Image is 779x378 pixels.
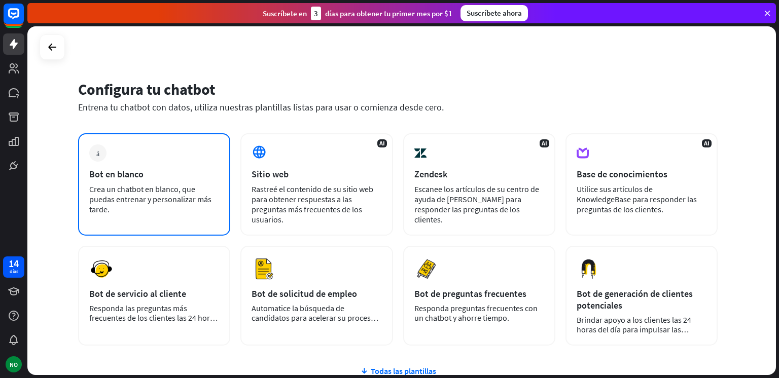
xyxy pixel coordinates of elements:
[577,315,691,344] font: Brindar apoyo a los clientes las 24 horas del día para impulsar las ventas.
[78,80,215,99] font: Configura tu chatbot
[325,9,452,18] font: días para obtener tu primer mes por $1
[414,168,447,180] font: Zendesk
[704,139,710,147] font: AI
[89,303,218,332] font: Responda las preguntas más frecuentes de los clientes las 24 horas del día, los 7 días de la semana.
[10,361,18,368] font: NO
[577,288,693,311] font: Bot de generación de clientes potenciales
[252,303,378,332] font: Automatice la búsqueda de candidatos para acelerar su proceso de contratación.
[89,184,211,214] font: Crea un chatbot en blanco, que puedas entrenar y personalizar más tarde.
[96,149,99,157] font: más
[10,268,18,275] font: días
[9,257,19,270] font: 14
[252,184,373,224] font: Rastreé el contenido de su sitio web para obtener respuestas a las preguntas más frecuentes de lo...
[577,168,667,180] font: Base de conocimientos
[414,184,539,224] font: Escanee los artículos de su centro de ayuda de [PERSON_NAME] para responder las preguntas de los ...
[252,168,289,180] font: Sitio web
[78,101,444,113] font: Entrena tu chatbot con datos, utiliza nuestras plantillas listas para usar o comienza desde cero.
[89,168,144,180] font: Bot en blanco
[379,139,385,147] font: AI
[3,256,24,278] a: 14 días
[414,303,538,323] font: Responda preguntas frecuentes con un chatbot y ahorre tiempo.
[542,139,547,147] font: AI
[89,288,186,299] font: Bot de servicio al cliente
[263,9,307,18] font: Suscríbete en
[8,4,39,34] button: Abrir el widget de chat LiveChat
[414,288,526,299] font: Bot de preguntas frecuentes
[252,288,357,299] font: Bot de solicitud de empleo
[314,9,318,18] font: 3
[577,184,697,214] font: Utilice sus artículos de KnowledgeBase para responder las preguntas de los clientes.
[467,8,522,18] font: Suscríbete ahora
[371,366,436,376] font: Todas las plantillas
